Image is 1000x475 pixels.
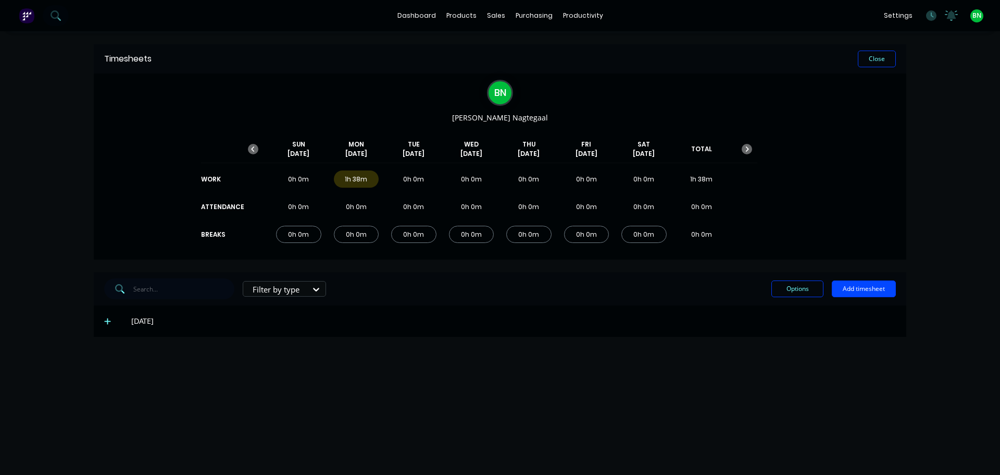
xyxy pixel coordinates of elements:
[287,149,309,159] span: [DATE]
[19,8,34,23] img: Factory
[201,202,243,212] div: ATTENDANCE
[460,149,482,159] span: [DATE]
[403,149,424,159] span: [DATE]
[972,11,981,20] span: BN
[201,175,243,184] div: WORK
[348,140,364,149] span: MON
[771,281,823,297] button: Options
[621,198,667,215] div: 0h 0m
[506,170,552,188] div: 0h 0m
[104,53,152,65] div: Timesheets
[576,149,597,159] span: [DATE]
[334,226,379,243] div: 0h 0m
[392,8,441,23] a: dashboard
[449,170,494,188] div: 0h 0m
[391,198,436,215] div: 0h 0m
[522,140,535,149] span: THU
[558,8,608,23] div: productivity
[506,226,552,243] div: 0h 0m
[201,230,243,239] div: BREAKS
[679,170,724,188] div: 1h 38m
[133,278,235,299] input: Search...
[276,226,321,243] div: 0h 0m
[276,170,321,188] div: 0h 0m
[391,170,436,188] div: 0h 0m
[564,198,609,215] div: 0h 0m
[858,51,896,67] button: Close
[276,198,321,215] div: 0h 0m
[633,149,655,159] span: [DATE]
[441,8,482,23] div: products
[691,144,712,154] span: TOTAL
[581,140,591,149] span: FRI
[621,226,667,243] div: 0h 0m
[637,140,650,149] span: SAT
[510,8,558,23] div: purchasing
[679,198,724,215] div: 0h 0m
[449,226,494,243] div: 0h 0m
[832,281,896,297] button: Add timesheet
[334,170,379,188] div: 1h 38m
[564,170,609,188] div: 0h 0m
[464,140,479,149] span: WED
[292,140,305,149] span: SUN
[482,8,510,23] div: sales
[449,198,494,215] div: 0h 0m
[391,226,436,243] div: 0h 0m
[679,226,724,243] div: 0h 0m
[506,198,552,215] div: 0h 0m
[564,226,609,243] div: 0h 0m
[408,140,420,149] span: TUE
[345,149,367,159] span: [DATE]
[518,149,540,159] span: [DATE]
[879,8,918,23] div: settings
[452,112,548,123] span: [PERSON_NAME] Nagtegaal
[334,198,379,215] div: 0h 0m
[487,80,513,106] div: B N
[131,315,896,327] div: [DATE]
[621,170,667,188] div: 0h 0m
